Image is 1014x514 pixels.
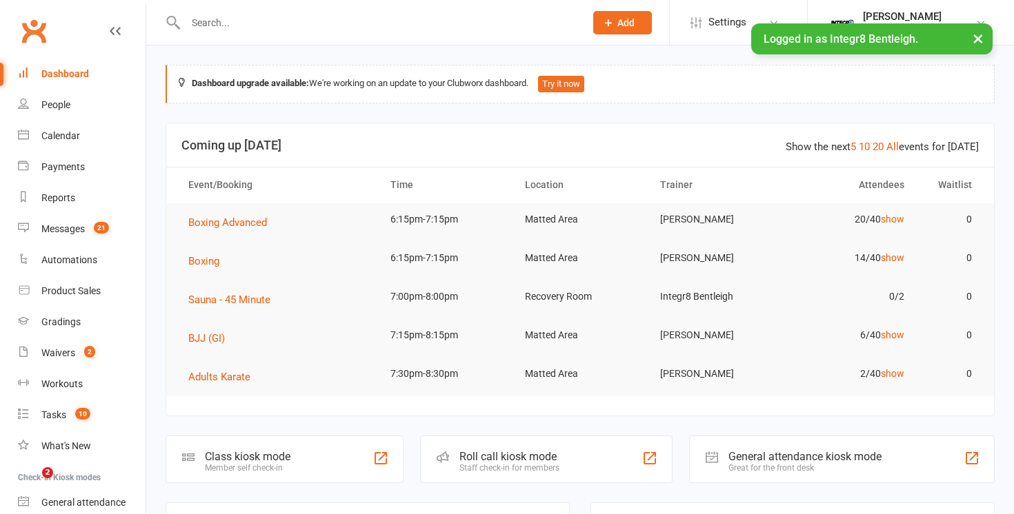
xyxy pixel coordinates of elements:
div: We're working on an update to your Clubworx dashboard. [166,65,995,103]
a: show [881,329,904,340]
a: Reports [18,183,146,214]
a: Calendar [18,121,146,152]
a: All [886,141,899,153]
button: × [966,23,991,53]
td: Matted Area [513,319,647,351]
a: show [881,252,904,263]
div: General attendance [41,497,126,508]
a: Dashboard [18,59,146,90]
td: Recovery Room [513,280,647,313]
td: [PERSON_NAME] [648,242,782,274]
div: General attendance kiosk mode [728,450,882,463]
a: Tasks 10 [18,400,146,431]
div: Great for the front desk [728,463,882,473]
td: Matted Area [513,242,647,274]
td: [PERSON_NAME] [648,358,782,390]
th: Attendees [782,167,917,203]
button: BJJ (GI) [188,330,235,347]
div: What's New [41,440,91,451]
div: Class kiosk mode [205,450,290,463]
iframe: Intercom live chat [14,467,47,500]
td: 6/40 [782,319,917,351]
td: 0/2 [782,280,917,313]
a: People [18,90,146,121]
td: [PERSON_NAME] [648,319,782,351]
td: 0 [917,203,984,236]
td: 7:00pm-8:00pm [378,280,513,313]
a: Messages 21 [18,214,146,245]
td: Matted Area [513,358,647,390]
div: Payments [41,161,85,172]
div: Automations [41,254,97,265]
td: Matted Area [513,203,647,236]
span: Boxing [188,255,219,267]
div: Dashboard [41,68,89,79]
span: 2 [84,346,95,358]
span: Add [617,17,635,28]
a: Clubworx [17,14,51,48]
span: Settings [708,7,746,38]
div: Waivers [41,347,75,358]
div: Messages [41,223,85,234]
span: Adults Karate [188,371,250,383]
div: Gradings [41,316,81,327]
div: [PERSON_NAME] [863,10,942,23]
a: Gradings [18,307,146,338]
button: Boxing [188,253,229,269]
td: 2/40 [782,358,917,390]
button: Adults Karate [188,369,260,385]
div: Tasks [41,409,66,420]
td: 20/40 [782,203,917,236]
div: Calendar [41,130,80,141]
td: 0 [917,280,984,313]
div: Product Sales [41,285,101,296]
span: 2 [42,467,53,478]
th: Time [378,167,513,203]
button: Boxing Advanced [188,214,277,231]
a: show [881,368,904,379]
a: Automations [18,245,146,276]
td: 6:15pm-7:15pm [378,203,513,236]
div: Reports [41,192,75,203]
img: thumb_image1744022220.png [828,9,856,37]
td: 14/40 [782,242,917,274]
div: Member self check-in [205,463,290,473]
button: Add [593,11,652,34]
td: 0 [917,319,984,351]
td: 0 [917,358,984,390]
td: 0 [917,242,984,274]
td: [PERSON_NAME] [648,203,782,236]
th: Location [513,167,647,203]
a: show [881,214,904,225]
a: 20 [873,141,884,153]
input: Search... [181,13,575,32]
div: Integr8 Bentleigh [863,23,942,35]
span: Sauna - 45 Minute [188,294,270,306]
a: 5 [851,141,856,153]
strong: Dashboard upgrade available: [192,78,309,88]
td: 6:15pm-7:15pm [378,242,513,274]
td: 7:15pm-8:15pm [378,319,513,351]
div: Roll call kiosk mode [459,450,559,463]
a: Waivers 2 [18,338,146,369]
span: BJJ (GI) [188,332,225,345]
div: Staff check-in for members [459,463,559,473]
span: 10 [75,408,90,420]
h3: Coming up [DATE] [181,138,979,152]
span: Boxing Advanced [188,216,267,229]
th: Event/Booking [176,167,378,203]
a: Payments [18,152,146,183]
a: Product Sales [18,276,146,307]
button: Try it now [538,76,584,92]
button: Sauna - 45 Minute [188,291,280,308]
div: Show the next events for [DATE] [786,138,979,155]
span: 21 [94,222,109,234]
a: What's New [18,431,146,462]
th: Trainer [648,167,782,203]
th: Waitlist [917,167,984,203]
a: 10 [859,141,870,153]
td: 7:30pm-8:30pm [378,358,513,390]
a: Workouts [18,369,146,400]
div: People [41,99,70,110]
span: Logged in as Integr8 Bentleigh. [764,32,918,45]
